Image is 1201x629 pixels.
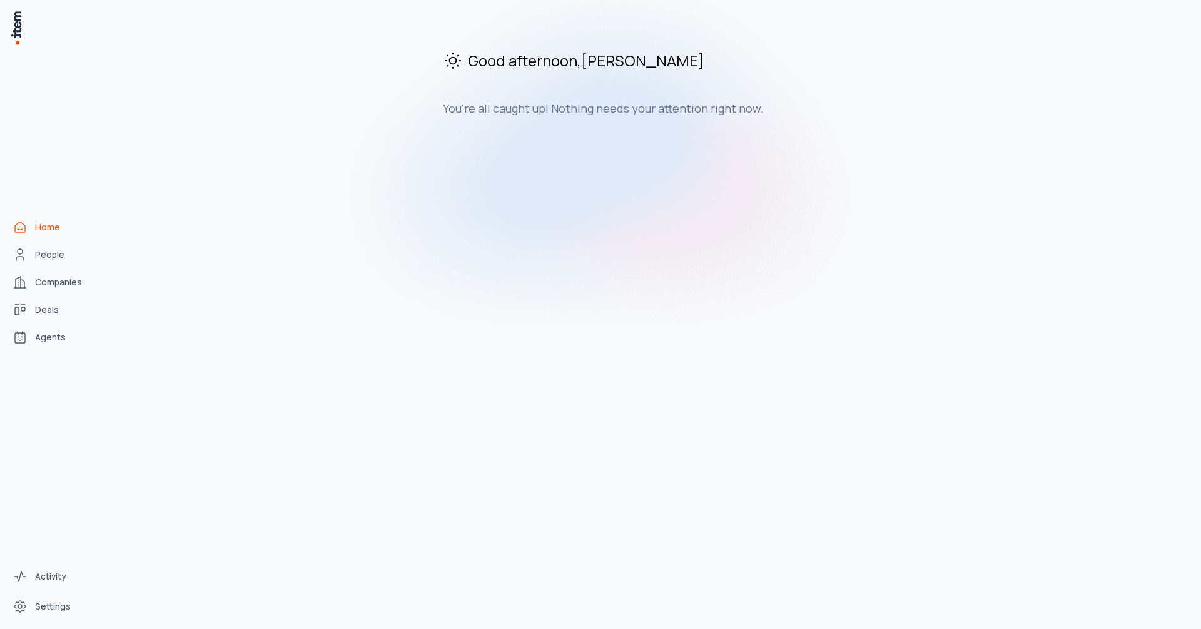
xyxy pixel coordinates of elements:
[35,221,60,233] span: Home
[35,248,64,261] span: People
[8,594,103,619] a: Settings
[8,215,103,240] a: Home
[35,276,82,289] span: Companies
[8,564,103,589] a: Activity
[8,325,103,350] a: Agents
[10,10,23,46] img: Item Brain Logo
[8,270,103,295] a: Companies
[8,297,103,322] a: Deals
[35,600,71,613] span: Settings
[443,50,863,71] h2: Good afternoon , [PERSON_NAME]
[443,101,863,116] h3: You're all caught up! Nothing needs your attention right now.
[35,570,66,583] span: Activity
[8,242,103,267] a: People
[35,331,66,344] span: Agents
[35,304,59,316] span: Deals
